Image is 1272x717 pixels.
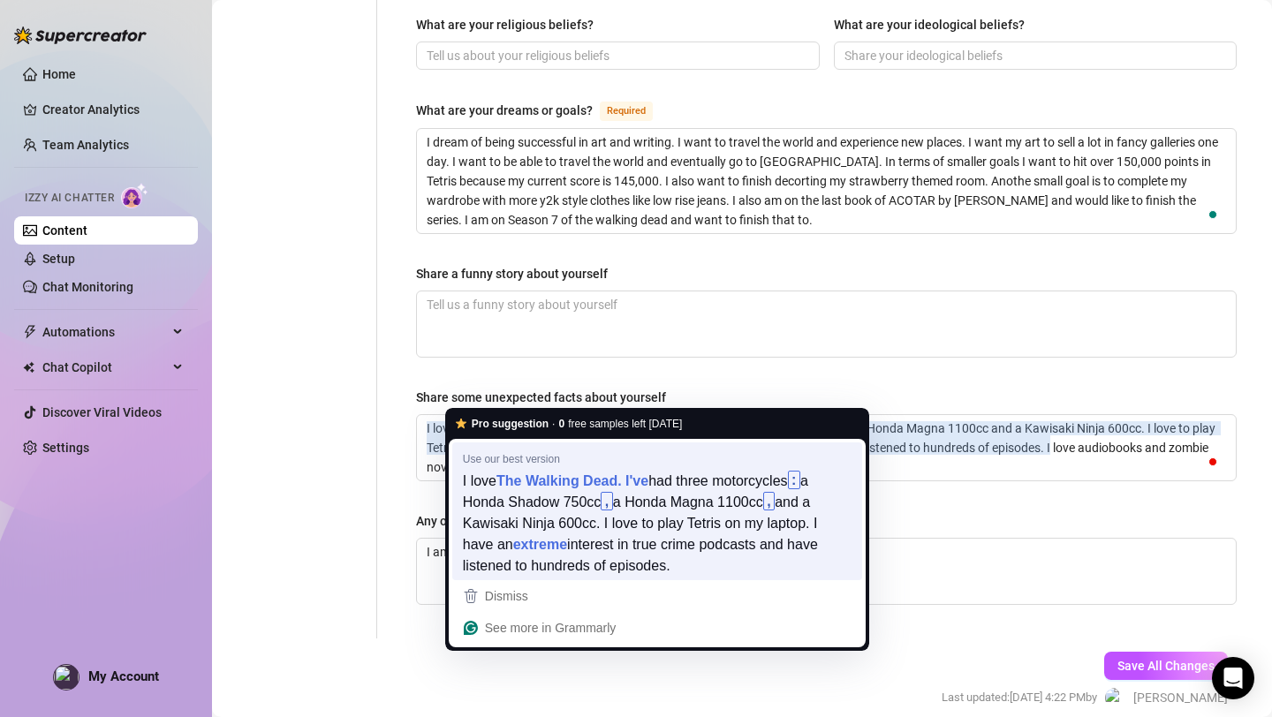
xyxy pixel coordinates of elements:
[417,129,1236,233] textarea: To enrich screen reader interactions, please activate Accessibility in Grammarly extension settings
[416,15,606,34] label: What are your religious beliefs?
[1133,688,1228,707] span: [PERSON_NAME]
[14,26,147,44] img: logo-BBDzfeDw.svg
[416,388,666,407] div: Share some unexpected facts about yourself
[1105,688,1125,708] img: Ava Willow
[427,46,806,65] input: What are your religious beliefs?
[416,264,620,283] label: Share a funny story about yourself
[23,361,34,374] img: Chat Copilot
[42,138,129,152] a: Team Analytics
[54,665,79,690] img: profilePics%2FEBi9X75Pf8R2QiwZhcJSRRNIzGr2.jpeg
[42,95,184,124] a: Creator Analytics
[25,190,114,207] span: Izzy AI Chatter
[42,280,133,294] a: Chat Monitoring
[1117,659,1215,673] span: Save All Changes
[121,183,148,208] img: AI Chatter
[416,101,593,120] div: What are your dreams or goals?
[42,405,162,419] a: Discover Viral Videos
[88,668,159,684] span: My Account
[600,102,653,121] span: Required
[416,511,661,531] label: Any other information you'd like to share?
[1104,652,1228,680] button: Save All Changes
[417,539,1236,604] textarea: Any other information you'd like to share?
[416,264,608,283] div: Share a funny story about yourself
[416,15,594,34] div: What are your religious beliefs?
[417,415,1236,480] textarea: To enrich screen reader interactions, please activate Accessibility in Grammarly extension settings
[42,252,75,266] a: Setup
[417,291,1236,357] textarea: Share a funny story about yourself
[942,689,1097,706] span: Last updated: [DATE] 4:22 PM by
[23,325,37,339] span: thunderbolt
[834,15,1025,34] div: What are your ideological beliefs?
[416,100,672,121] label: What are your dreams or goals?
[1212,657,1254,699] div: Open Intercom Messenger
[844,46,1223,65] input: What are your ideological beliefs?
[416,388,678,407] label: Share some unexpected facts about yourself
[42,67,76,81] a: Home
[416,511,648,531] div: Any other information you'd like to share?
[834,15,1037,34] label: What are your ideological beliefs?
[42,318,168,346] span: Automations
[42,223,87,238] a: Content
[42,441,89,455] a: Settings
[42,353,168,381] span: Chat Copilot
